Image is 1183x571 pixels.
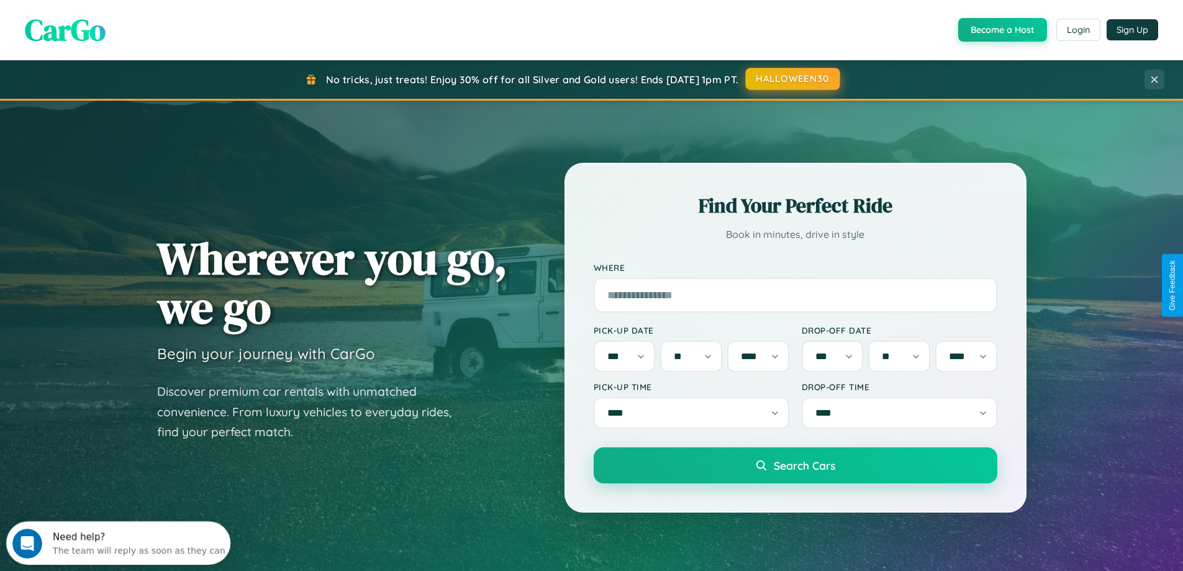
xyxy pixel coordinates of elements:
[594,226,997,244] p: Book in minutes, drive in style
[594,325,789,336] label: Pick-up Date
[802,381,997,392] label: Drop-off Time
[594,381,789,392] label: Pick-up Time
[47,11,219,21] div: Need help?
[958,18,1047,42] button: Become a Host
[802,325,997,336] label: Drop-off Date
[25,9,106,50] span: CarGo
[326,73,738,86] span: No tricks, just treats! Enjoy 30% off for all Silver and Gold users! Ends [DATE] 1pm PT.
[47,21,219,34] div: The team will reply as soon as they can
[594,262,997,273] label: Where
[157,344,375,363] h3: Begin your journey with CarGo
[1168,260,1177,311] div: Give Feedback
[5,5,231,39] div: Open Intercom Messenger
[594,447,997,483] button: Search Cars
[12,529,42,559] iframe: Intercom live chat
[1107,19,1158,40] button: Sign Up
[6,521,230,565] iframe: Intercom live chat discovery launcher
[1056,19,1100,41] button: Login
[594,192,997,219] h2: Find Your Perfect Ride
[157,381,468,442] p: Discover premium car rentals with unmatched convenience. From luxury vehicles to everyday rides, ...
[774,459,835,472] span: Search Cars
[157,234,507,332] h1: Wherever you go, we go
[746,68,840,90] button: HALLOWEEN30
